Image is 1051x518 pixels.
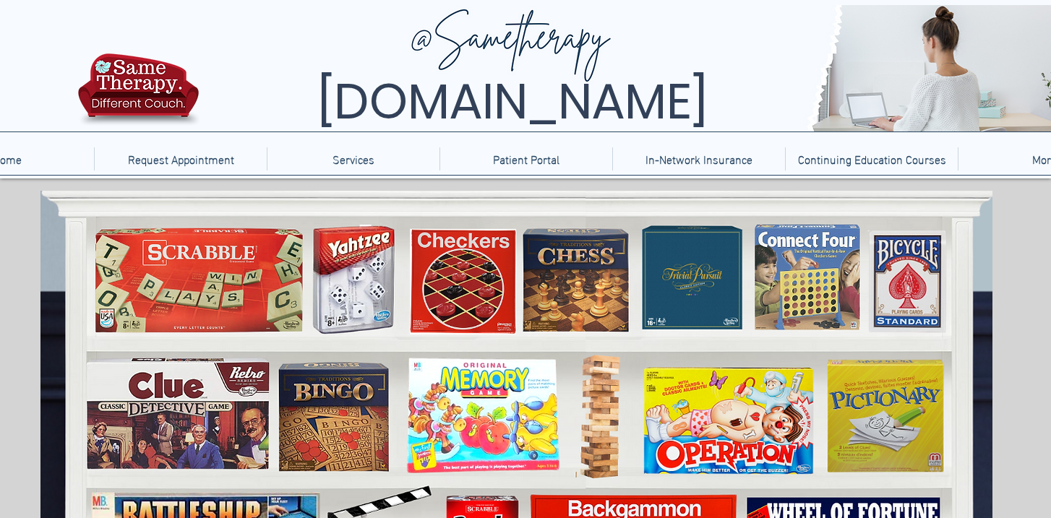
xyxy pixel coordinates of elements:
[94,147,267,170] a: Request Appointment
[88,368,263,473] svg: Clue
[408,368,550,473] svg: Memory
[317,67,708,136] span: [DOMAIN_NAME]
[439,147,612,170] a: Patient Portal
[486,147,567,170] p: Patient Portal
[870,230,935,328] svg: Card Games
[411,230,509,328] svg: Checkers
[640,368,803,473] svg: Operation
[525,230,622,328] svg: Chess
[791,147,953,170] p: Continuing Education Courses
[826,368,935,473] svg: Pictionary
[612,147,785,170] a: In-Network Insurance
[314,230,390,328] svg: Yahtzee
[95,230,295,328] svg: Scrabble
[121,147,241,170] p: Request Appointment
[644,230,740,328] svg: Trivia Pursuit
[638,147,760,170] p: In-Network Insurance
[755,230,854,328] svg: Connect Four
[325,147,382,170] p: Services
[579,359,617,473] svg: Jenga
[74,51,203,137] img: TBH.US
[267,147,439,170] div: Services
[785,147,958,170] a: Continuing Education Courses
[281,368,385,473] svg: Bingo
